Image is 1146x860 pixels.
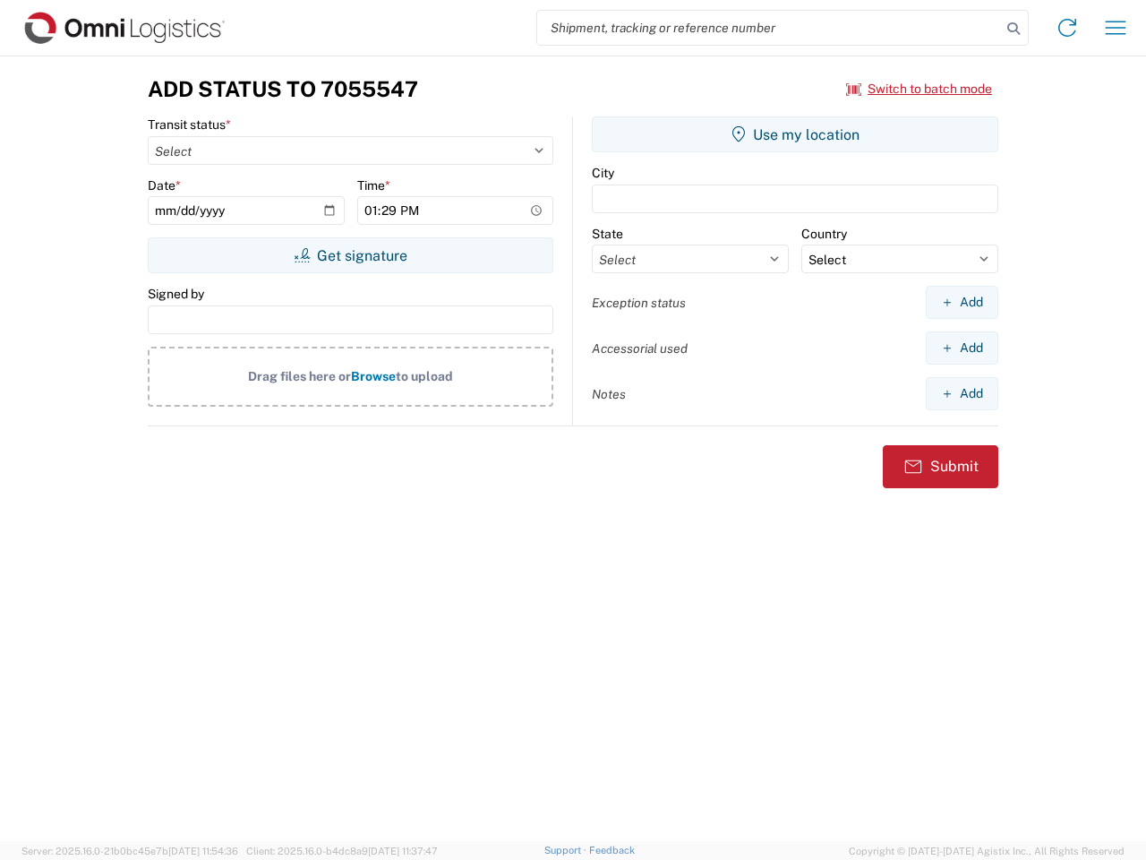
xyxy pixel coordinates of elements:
[148,116,231,133] label: Transit status
[926,286,998,319] button: Add
[592,116,998,152] button: Use my location
[592,165,614,181] label: City
[544,845,589,856] a: Support
[246,846,438,856] span: Client: 2025.16.0-b4dc8a9
[537,11,1001,45] input: Shipment, tracking or reference number
[849,843,1125,859] span: Copyright © [DATE]-[DATE] Agistix Inc., All Rights Reserved
[592,295,686,311] label: Exception status
[351,369,396,383] span: Browse
[168,846,238,856] span: [DATE] 11:54:36
[592,226,623,242] label: State
[148,286,204,302] label: Signed by
[592,386,626,402] label: Notes
[357,177,390,193] label: Time
[801,226,847,242] label: Country
[148,76,418,102] h3: Add Status to 7055547
[21,846,238,856] span: Server: 2025.16.0-21b0bc45e7b
[248,369,351,383] span: Drag files here or
[368,846,438,856] span: [DATE] 11:37:47
[926,331,998,365] button: Add
[148,237,553,273] button: Get signature
[148,177,181,193] label: Date
[846,74,992,104] button: Switch to batch mode
[883,445,998,488] button: Submit
[589,845,635,856] a: Feedback
[396,369,453,383] span: to upload
[592,340,688,357] label: Accessorial used
[926,377,998,410] button: Add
